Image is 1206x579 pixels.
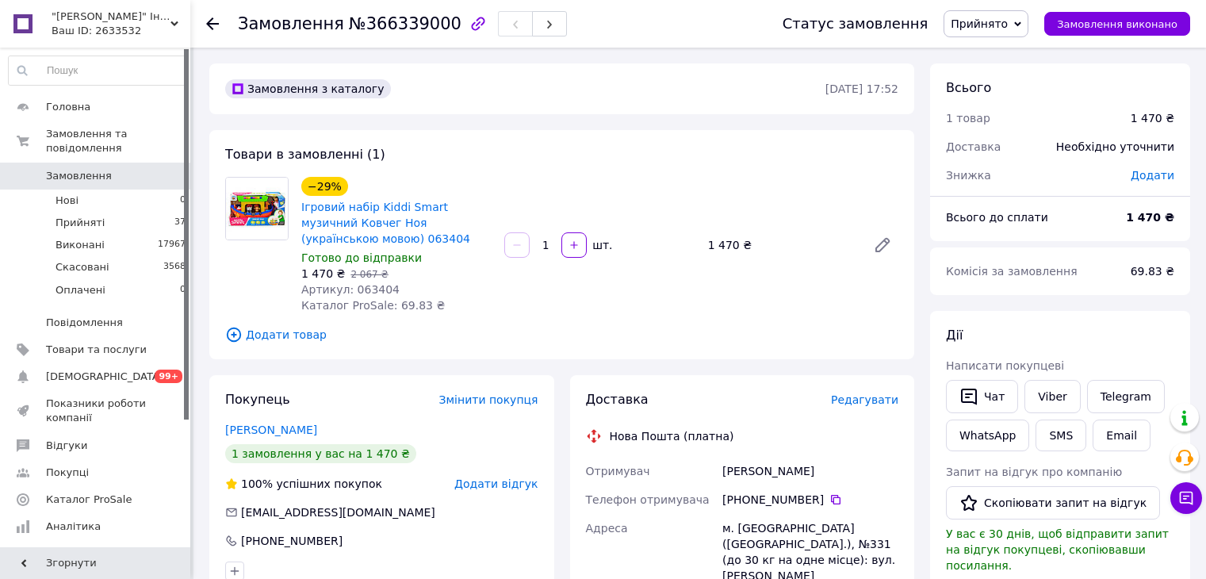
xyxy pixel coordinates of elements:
div: Повернутися назад [206,16,219,32]
span: "ТІТО" Інтернет-магазин [52,10,170,24]
span: 2 067 ₴ [350,269,388,280]
span: Аналітика [46,520,101,534]
input: Пошук [9,56,186,85]
span: Готово до відправки [301,251,422,264]
span: Замовлення та повідомлення [46,127,190,155]
img: Ігровий набір Kiddi Smart музичний Ковчег Ноя (українською мовою) 063404 [226,178,288,240]
span: Замовлення [46,169,112,183]
span: Оплачені [56,283,105,297]
span: Виконані [56,238,105,252]
span: Покупець [225,392,290,407]
button: Чат з покупцем [1170,482,1202,514]
div: 1 470 ₴ [702,234,860,256]
span: 3568 [163,260,186,274]
button: Замовлення виконано [1044,12,1190,36]
span: 0 [180,194,186,208]
span: Товари та послуги [46,343,147,357]
button: SMS [1036,420,1086,451]
span: Всього [946,80,991,95]
span: №366339000 [349,14,461,33]
span: Каталог ProSale [46,493,132,507]
span: Додати відгук [454,477,538,490]
span: У вас є 30 днів, щоб відправити запит на відгук покупцеві, скопіювавши посилання. [946,527,1169,572]
span: Відгуки [46,439,87,453]
span: [DEMOGRAPHIC_DATA] [46,370,163,384]
time: [DATE] 17:52 [825,82,898,95]
span: Змінити покупця [439,393,538,406]
span: Артикул: 063404 [301,283,400,296]
span: Товари в замовленні (1) [225,147,385,162]
a: WhatsApp [946,420,1029,451]
span: 99+ [155,370,182,383]
span: 1 470 ₴ [301,267,345,280]
span: Замовлення виконано [1057,18,1177,30]
a: Редагувати [867,229,898,261]
button: Чат [946,380,1018,413]
span: Додати [1131,169,1174,182]
a: Telegram [1087,380,1165,413]
div: [PERSON_NAME] [719,457,902,485]
button: Email [1093,420,1150,451]
span: 1 товар [946,112,990,125]
span: Отримувач [586,465,650,477]
div: шт. [588,237,614,253]
div: успішних покупок [225,476,382,492]
div: 1 замовлення у вас на 1 470 ₴ [225,444,416,463]
div: Ваш ID: 2633532 [52,24,190,38]
div: [PHONE_NUMBER] [722,492,898,508]
span: Комісія за замовлення [946,265,1078,278]
span: Дії [946,328,963,343]
span: Написати покупцеві [946,359,1064,372]
span: Каталог ProSale: 69.83 ₴ [301,299,445,312]
span: Знижка [946,169,991,182]
span: Скасовані [56,260,109,274]
span: Доставка [586,392,649,407]
span: Додати товар [225,326,898,343]
div: Нова Пошта (платна) [606,428,738,444]
span: Телефон отримувача [586,493,710,506]
span: Доставка [946,140,1001,153]
span: Всього до сплати [946,211,1048,224]
div: [PHONE_NUMBER] [239,533,344,549]
span: Прийняті [56,216,105,230]
div: 1 470 ₴ [1131,110,1174,126]
span: Покупці [46,466,89,480]
a: Viber [1024,380,1080,413]
div: Замовлення з каталогу [225,79,391,98]
span: 69.83 ₴ [1131,265,1174,278]
div: Статус замовлення [783,16,928,32]
span: 100% [241,477,273,490]
span: Запит на відгук про компанію [946,466,1122,478]
button: Скопіювати запит на відгук [946,486,1160,520]
div: Необхідно уточнити [1047,129,1184,164]
span: Нові [56,194,78,208]
span: Прийнято [951,17,1008,30]
b: 1 470 ₴ [1126,211,1174,224]
span: 37 [174,216,186,230]
a: [PERSON_NAME] [225,424,317,436]
span: Редагувати [831,393,898,406]
span: 0 [180,283,186,297]
div: −29% [301,177,348,196]
span: [EMAIL_ADDRESS][DOMAIN_NAME] [241,506,435,519]
a: Ігровий набір Kiddi Smart музичний Ковчег Ноя (українською мовою) 063404 [301,201,470,245]
span: Адреса [586,522,628,535]
span: Повідомлення [46,316,123,330]
span: Показники роботи компанії [46,397,147,425]
span: Замовлення [238,14,344,33]
span: 17967 [158,238,186,252]
span: Головна [46,100,90,114]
